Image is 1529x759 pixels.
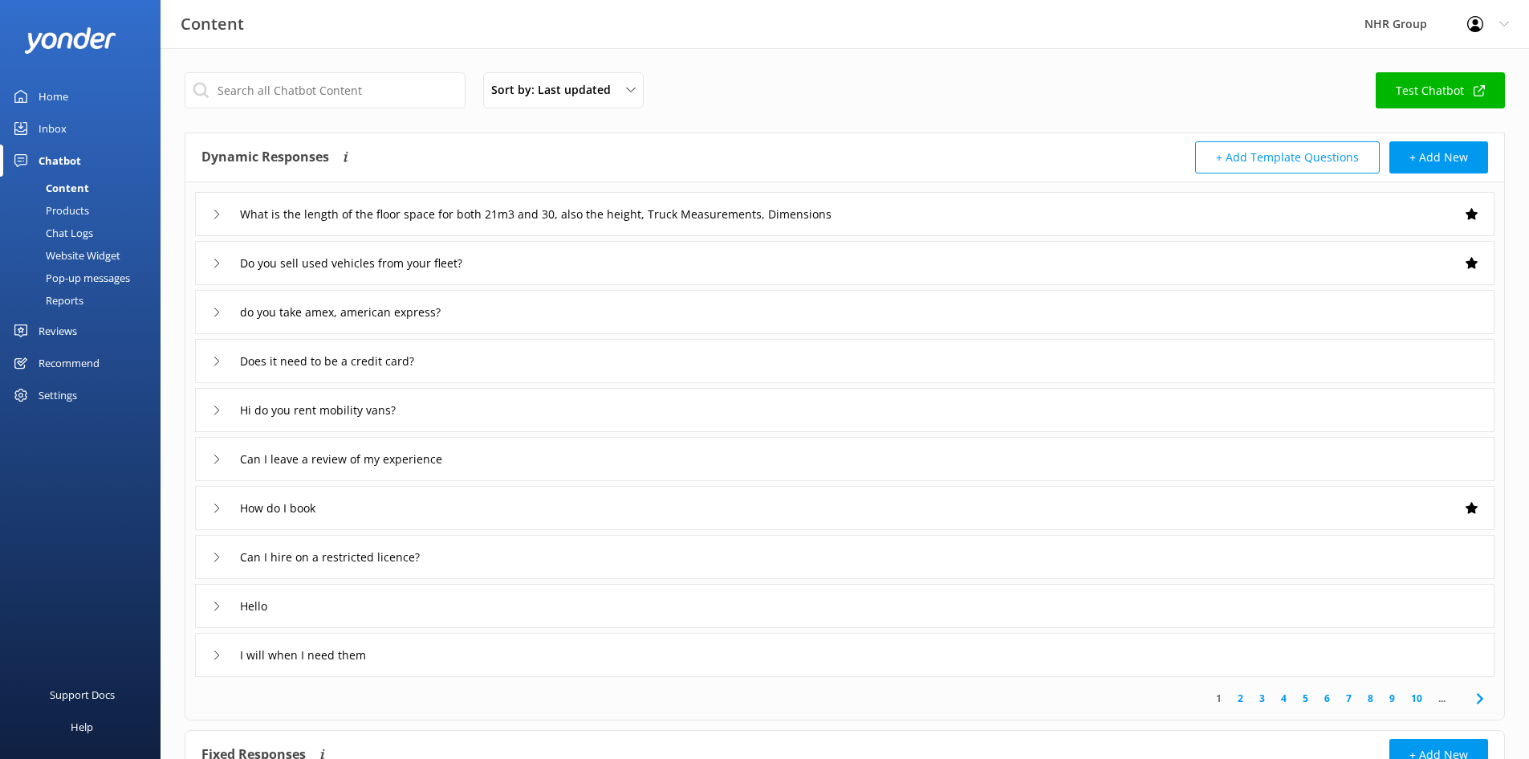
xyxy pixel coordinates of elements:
div: Inbox [39,112,67,145]
div: Content [10,177,89,199]
a: 8 [1360,691,1381,706]
a: 10 [1403,691,1430,706]
div: Website Widget [10,244,120,267]
div: Support Docs [50,679,115,711]
h4: Dynamic Responses [201,141,329,173]
div: Reviews [39,315,77,347]
a: Chat Logs [10,222,161,244]
div: Pop-up messages [10,267,130,289]
span: ... [1430,691,1454,706]
a: 3 [1251,691,1273,706]
div: Home [39,80,68,112]
div: Chatbot [39,145,81,177]
a: Products [10,199,161,222]
div: Chat Logs [10,222,93,244]
h3: Content [181,11,244,37]
a: Test Chatbot [1376,72,1505,108]
div: Help [71,711,93,743]
button: + Add New [1389,141,1488,173]
a: 1 [1208,691,1230,706]
a: 5 [1295,691,1316,706]
a: Reports [10,289,161,312]
a: Website Widget [10,244,161,267]
a: 6 [1316,691,1338,706]
a: Pop-up messages [10,267,161,289]
a: 7 [1338,691,1360,706]
div: Settings [39,379,77,411]
a: Content [10,177,161,199]
div: Reports [10,289,83,312]
a: 2 [1230,691,1251,706]
div: Products [10,199,89,222]
a: 9 [1381,691,1403,706]
button: + Add Template Questions [1195,141,1380,173]
span: Sort by: Last updated [491,81,620,99]
a: 4 [1273,691,1295,706]
div: Recommend [39,347,100,379]
img: yonder-white-logo.png [24,27,116,54]
input: Search all Chatbot Content [185,72,466,108]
